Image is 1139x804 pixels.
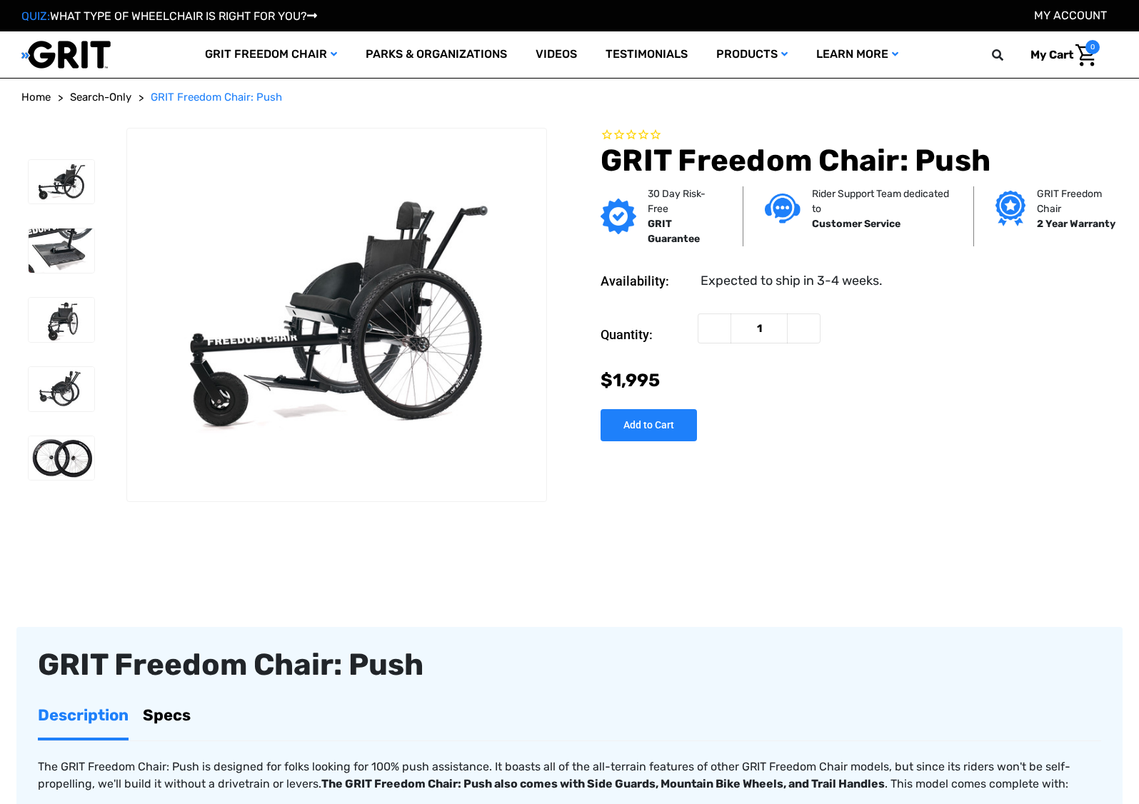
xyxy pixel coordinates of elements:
[765,194,801,223] img: Customer service
[38,760,1070,790] span: The GRIT Freedom Chair: Push is designed for folks looking for 100% push assistance. It boasts al...
[21,40,111,69] img: GRIT All-Terrain Wheelchair and Mobility Equipment
[601,409,697,441] input: Add to Cart
[701,271,883,291] dd: Expected to ship in 3-4 weeks.
[802,31,913,78] a: Learn More
[995,191,1025,226] img: Grit freedom
[127,175,546,455] img: GRIT Freedom Chair: Push
[1085,40,1100,54] span: 0
[1034,9,1107,22] a: Account
[151,89,282,106] a: GRIT Freedom Chair: Push
[648,218,700,245] strong: GRIT Guarantee
[702,31,802,78] a: Products
[521,31,591,78] a: Videos
[998,40,1020,70] input: Search
[601,128,1118,144] span: Rated 0.0 out of 5 stars 0 reviews
[29,298,94,342] img: GRIT Freedom Chair: Push
[151,91,282,104] span: GRIT Freedom Chair: Push
[648,186,721,216] p: 30 Day Risk-Free
[21,91,51,104] span: Home
[21,89,51,106] a: Home
[143,693,191,738] a: Specs
[601,143,1118,179] h1: GRIT Freedom Chair: Push
[21,89,1118,106] nav: Breadcrumb
[321,777,885,790] strong: The GRIT Freedom Chair: Push also comes with Side Guards, Mountain Bike Wheels, and Trail Handles
[601,370,660,391] span: $1,995
[21,9,50,23] span: QUIZ:
[1037,186,1123,216] p: GRIT Freedom Chair
[1020,40,1100,70] a: Cart with 0 items
[29,228,94,273] img: GRIT Freedom Chair: Push
[601,313,691,356] label: Quantity:
[812,186,953,216] p: Rider Support Team dedicated to
[191,31,351,78] a: GRIT Freedom Chair
[351,31,521,78] a: Parks & Organizations
[70,91,131,104] span: Search-Only
[29,436,94,481] img: GRIT Freedom Chair: Push
[1037,218,1115,230] strong: 2 Year Warranty
[29,367,94,411] img: GRIT Freedom Chair: Push
[70,89,131,106] a: Search-Only
[38,693,129,738] a: Description
[1075,44,1096,66] img: Cart
[591,31,702,78] a: Testimonials
[812,218,900,230] strong: Customer Service
[601,271,691,291] dt: Availability:
[601,199,636,234] img: GRIT Guarantee
[21,9,317,23] a: QUIZ:WHAT TYPE OF WHEELCHAIR IS RIGHT FOR YOU?
[29,160,94,204] img: GRIT Freedom Chair: Push
[38,648,1101,681] div: GRIT Freedom Chair: Push
[1030,48,1073,61] span: My Cart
